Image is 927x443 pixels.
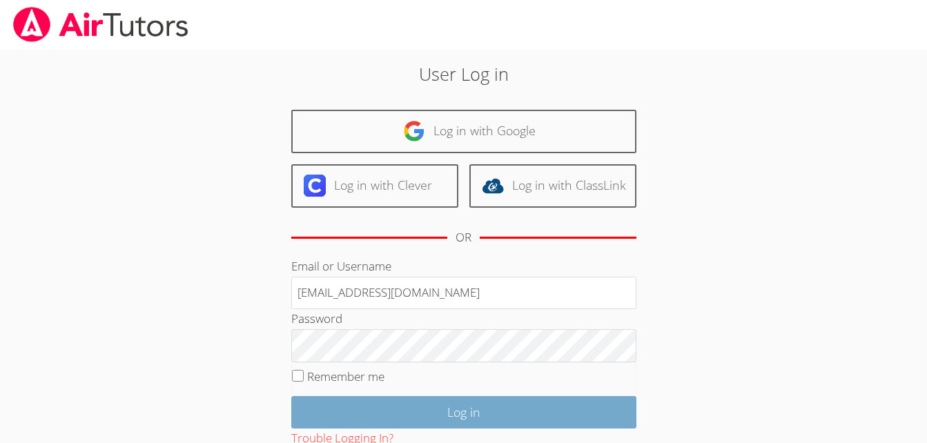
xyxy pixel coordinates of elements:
[291,110,636,153] a: Log in with Google
[12,7,190,42] img: airtutors_banner-c4298cdbf04f3fff15de1276eac7730deb9818008684d7c2e4769d2f7ddbe033.png
[469,164,636,208] a: Log in with ClassLink
[403,120,425,142] img: google-logo-50288ca7cdecda66e5e0955fdab243c47b7ad437acaf1139b6f446037453330a.svg
[304,175,326,197] img: clever-logo-6eab21bc6e7a338710f1a6ff85c0baf02591cd810cc4098c63d3a4b26e2feb20.svg
[291,164,458,208] a: Log in with Clever
[482,175,504,197] img: classlink-logo-d6bb404cc1216ec64c9a2012d9dc4662098be43eaf13dc465df04b49fa7ab582.svg
[291,311,342,326] label: Password
[307,368,384,384] label: Remember me
[291,396,636,429] input: Log in
[213,61,714,87] h2: User Log in
[456,228,471,248] div: OR
[291,258,391,274] label: Email or Username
